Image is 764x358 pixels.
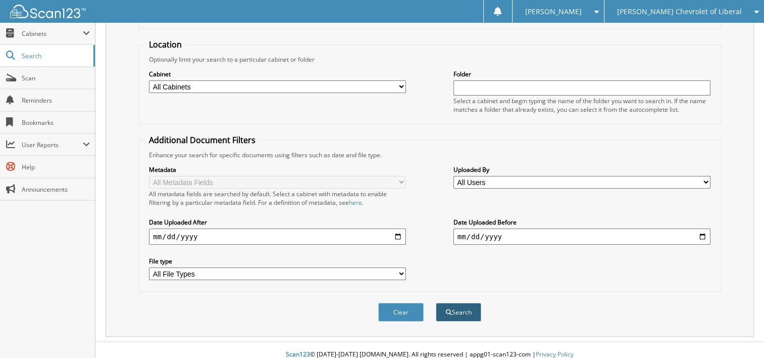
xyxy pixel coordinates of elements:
span: Bookmarks [22,118,90,127]
div: Enhance your search for specific documents using filters such as date and file type. [144,151,716,159]
label: Metadata [149,165,406,174]
span: Announcements [22,185,90,194]
div: Select a cabinet and begin typing the name of the folder you want to search in. If the name match... [453,97,710,114]
span: Search [22,52,88,60]
iframe: Chat Widget [714,309,764,358]
span: User Reports [22,141,83,149]
span: [PERSON_NAME] [525,9,582,15]
label: Date Uploaded Before [453,218,710,227]
label: File type [149,257,406,265]
div: All metadata fields are searched by default. Select a cabinet with metadata to enable filtering b... [149,190,406,207]
span: [PERSON_NAME] Chevrolet of Liberal [617,9,742,15]
label: Cabinet [149,70,406,78]
div: Optionally limit your search to a particular cabinet or folder [144,55,716,64]
a: here [349,198,362,207]
input: end [453,229,710,245]
span: Help [22,163,90,171]
button: Search [436,303,481,322]
legend: Additional Document Filters [144,135,261,146]
legend: Location [144,39,187,50]
input: start [149,229,406,245]
img: scan123-logo-white.svg [10,5,86,18]
label: Date Uploaded After [149,218,406,227]
span: Scan [22,74,90,82]
span: Cabinets [22,29,83,38]
button: Clear [378,303,424,322]
span: Reminders [22,96,90,105]
label: Uploaded By [453,165,710,174]
label: Folder [453,70,710,78]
